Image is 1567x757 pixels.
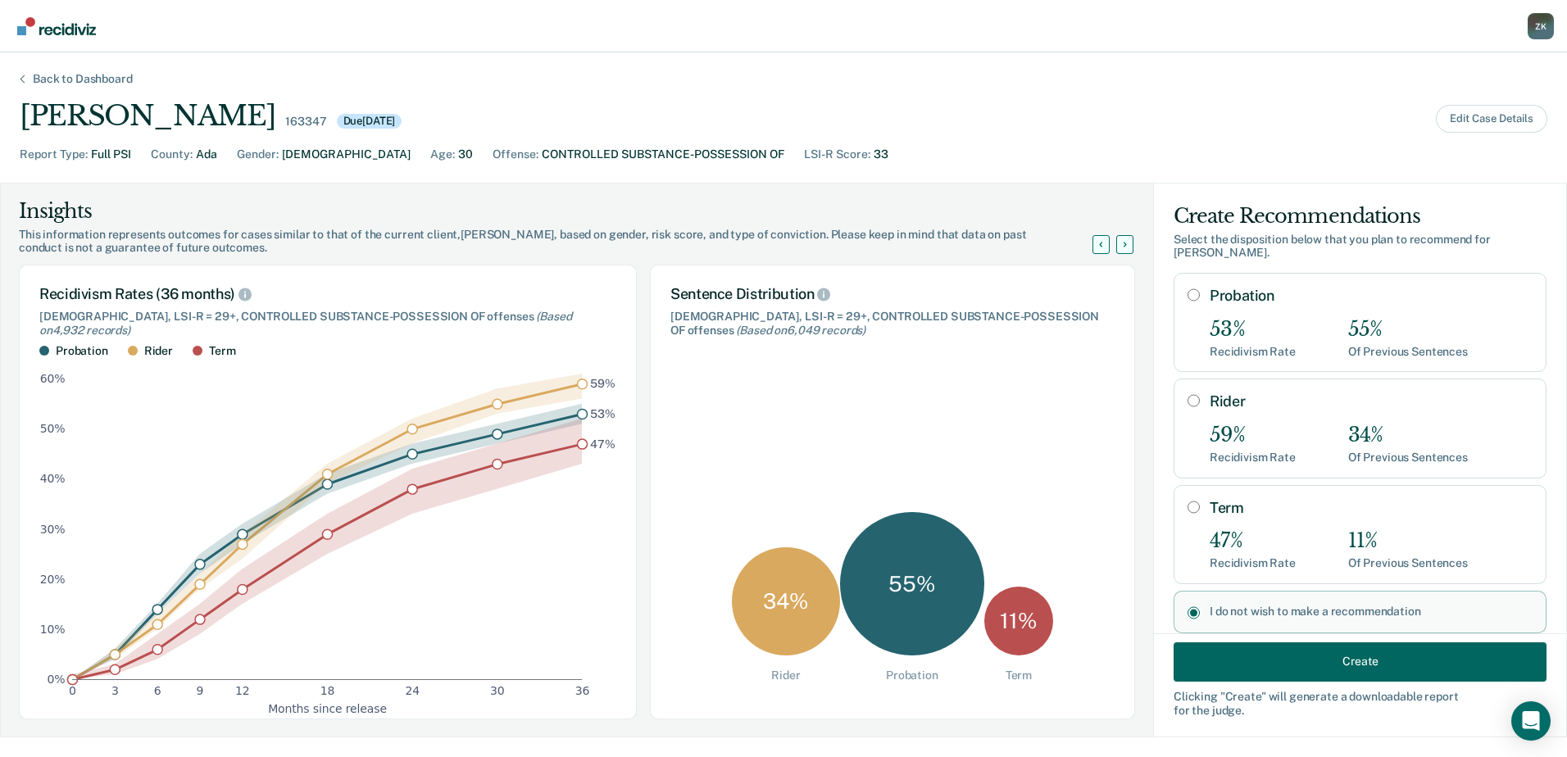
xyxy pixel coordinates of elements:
[39,285,616,303] div: Recidivism Rates (36 months)
[886,669,938,682] div: Probation
[39,310,616,338] div: [DEMOGRAPHIC_DATA], LSI-R = 29+, CONTROLLED SUBSTANCE-POSSESSION OF offenses
[840,512,984,656] div: 55 %
[1210,451,1296,465] div: Recidivism Rate
[490,685,505,698] text: 30
[1174,203,1547,229] div: Create Recommendations
[984,587,1053,655] div: 11 %
[1348,318,1468,342] div: 55%
[154,685,161,698] text: 6
[590,407,615,420] text: 53%
[1348,556,1468,570] div: Of Previous Sentences
[590,378,615,391] text: 59%
[670,285,1115,303] div: Sentence Distribution
[1348,529,1468,553] div: 11%
[874,146,888,163] div: 33
[337,114,402,129] div: Due [DATE]
[1528,13,1554,39] div: Z K
[590,437,615,451] text: 47%
[144,344,173,358] div: Rider
[1174,641,1547,681] button: Create
[1210,424,1296,447] div: 59%
[17,17,96,35] img: Recidiviz
[670,310,1115,338] div: [DEMOGRAPHIC_DATA], LSI-R = 29+, CONTROLLED SUBSTANCE-POSSESSION OF offenses
[1436,105,1547,133] button: Edit Case Details
[19,228,1112,256] div: This information represents outcomes for cases similar to that of the current client, [PERSON_NAM...
[40,373,66,687] g: y-axis tick label
[1348,345,1468,359] div: Of Previous Sentences
[268,702,387,715] g: x-axis label
[237,146,279,163] div: Gender :
[1210,318,1296,342] div: 53%
[542,146,784,163] div: CONTROLLED SUBSTANCE-POSSESSION OF
[111,685,119,698] text: 3
[1348,424,1468,447] div: 34%
[1210,287,1533,305] label: Probation
[1210,556,1296,570] div: Recidivism Rate
[20,146,88,163] div: Report Type :
[72,374,582,679] g: area
[13,72,152,86] div: Back to Dashboard
[771,669,800,682] div: Rider
[1210,499,1533,517] label: Term
[458,146,473,163] div: 30
[235,685,250,698] text: 12
[40,373,66,386] text: 60%
[40,473,66,486] text: 40%
[39,310,571,337] span: (Based on 4,932 records )
[19,198,1112,224] div: Insights
[1174,689,1547,717] div: Clicking " Create " will generate a downloadable report for the judge.
[40,573,66,586] text: 20%
[1174,233,1547,261] div: Select the disposition below that you plan to recommend for [PERSON_NAME] .
[151,146,193,163] div: County :
[1210,605,1533,619] label: I do not wish to make a recommendation
[1348,451,1468,465] div: Of Previous Sentences
[20,99,275,133] div: [PERSON_NAME]
[268,702,387,715] text: Months since release
[40,623,66,636] text: 10%
[1210,392,1533,410] label: Rider
[48,673,66,686] text: 0%
[493,146,538,163] div: Offense :
[91,146,131,163] div: Full PSI
[1528,13,1554,39] button: Profile dropdown button
[282,146,411,163] div: [DEMOGRAPHIC_DATA]
[197,685,204,698] text: 9
[736,324,865,337] span: (Based on 6,049 records )
[732,547,840,655] div: 34 %
[575,685,590,698] text: 36
[430,146,455,163] div: Age :
[196,146,217,163] div: Ada
[405,685,420,698] text: 24
[68,379,588,685] g: dot
[69,685,589,698] g: x-axis tick label
[590,378,615,451] g: text
[1210,529,1296,553] div: 47%
[1511,701,1551,741] div: Open Intercom Messenger
[56,344,108,358] div: Probation
[285,115,326,129] div: 163347
[209,344,235,358] div: Term
[320,685,335,698] text: 18
[40,523,66,536] text: 30%
[1006,669,1032,682] div: Term
[804,146,870,163] div: LSI-R Score :
[40,423,66,436] text: 50%
[1210,345,1296,359] div: Recidivism Rate
[69,685,76,698] text: 0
